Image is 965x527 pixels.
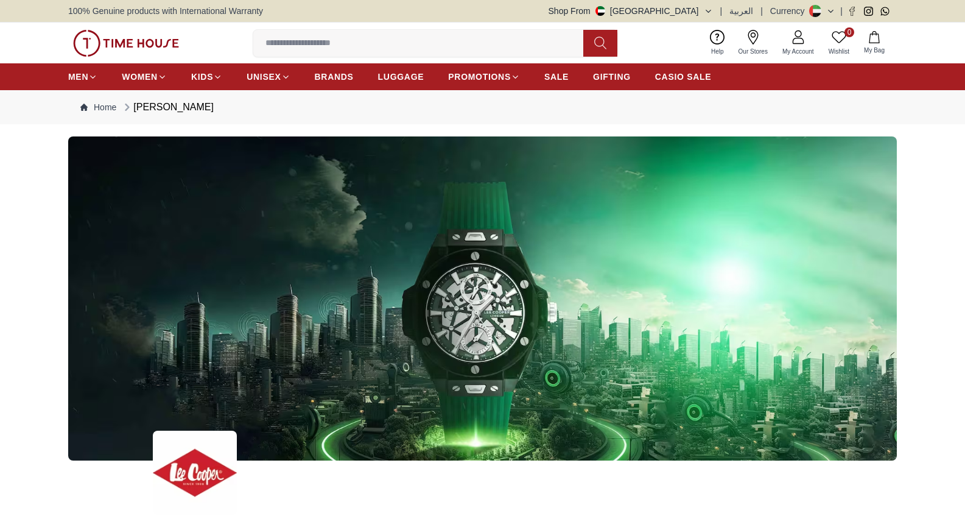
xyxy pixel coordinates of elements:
span: My Bag [859,46,890,55]
button: العربية [729,5,753,17]
img: ... [153,431,237,515]
a: Facebook [847,7,857,16]
span: Our Stores [734,47,773,56]
a: PROMOTIONS [448,66,520,88]
span: UNISEX [247,71,281,83]
a: SALE [544,66,569,88]
div: Currency [770,5,810,17]
span: | [840,5,843,17]
span: Wishlist [824,47,854,56]
a: GIFTING [593,66,631,88]
span: LUGGAGE [378,71,424,83]
a: 0Wishlist [821,27,857,58]
span: SALE [544,71,569,83]
span: WOMEN [122,71,158,83]
img: ... [73,30,179,57]
button: Shop From[GEOGRAPHIC_DATA] [549,5,713,17]
a: KIDS [191,66,222,88]
a: MEN [68,66,97,88]
span: Help [706,47,729,56]
img: United Arab Emirates [595,6,605,16]
a: Our Stores [731,27,775,58]
span: PROMOTIONS [448,71,511,83]
a: WOMEN [122,66,167,88]
a: Instagram [864,7,873,16]
button: My Bag [857,29,892,57]
a: Whatsapp [880,7,890,16]
span: KIDS [191,71,213,83]
span: GIFTING [593,71,631,83]
span: 100% Genuine products with International Warranty [68,5,263,17]
a: UNISEX [247,66,290,88]
a: Home [80,101,116,113]
img: ... [68,136,897,461]
a: CASIO SALE [655,66,712,88]
a: LUGGAGE [378,66,424,88]
span: 0 [844,27,854,37]
span: CASIO SALE [655,71,712,83]
span: BRANDS [315,71,354,83]
span: MEN [68,71,88,83]
span: My Account [777,47,819,56]
span: | [720,5,723,17]
span: | [760,5,763,17]
a: BRANDS [315,66,354,88]
div: [PERSON_NAME] [121,100,214,115]
nav: Breadcrumb [68,90,897,124]
a: Help [704,27,731,58]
